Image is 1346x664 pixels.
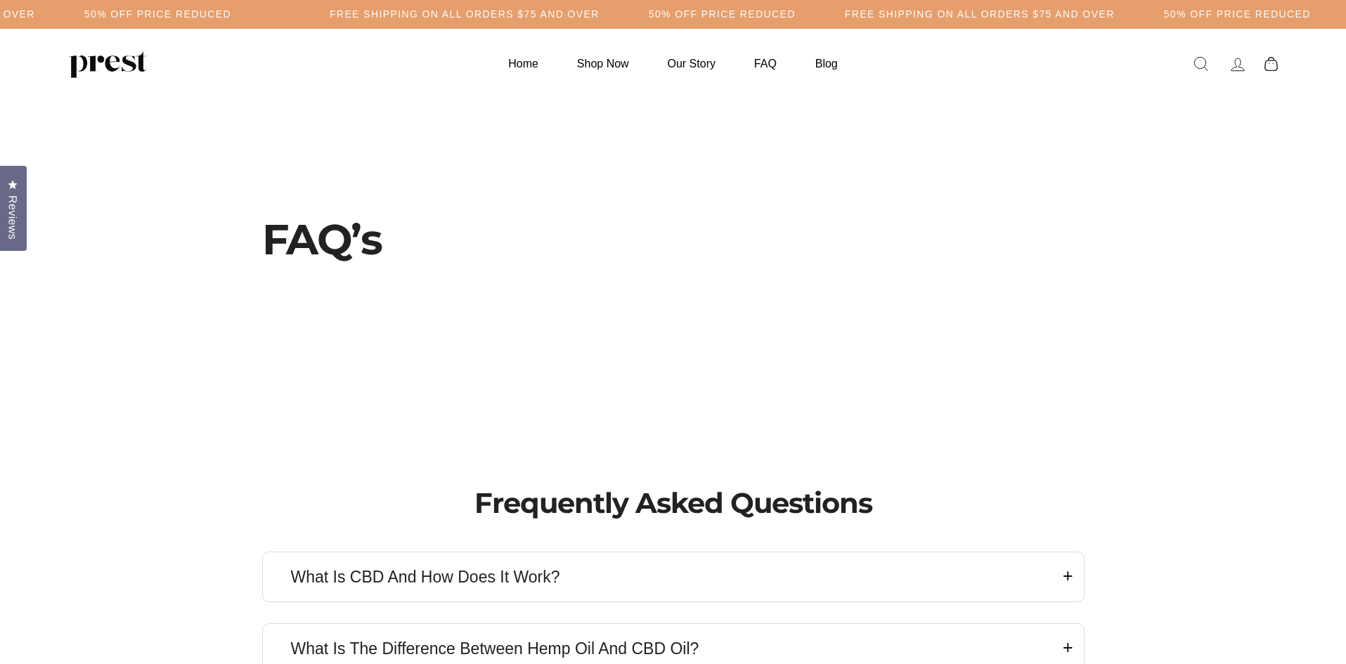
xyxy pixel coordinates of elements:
ul: Primary [491,50,855,77]
a: Blog [798,50,855,77]
h5: 50% OFF PRICE REDUCED [649,8,796,20]
h2: Frequently Asked Questions [262,486,1085,521]
img: PREST ORGANICS [69,50,146,78]
a: FAQ [737,50,794,77]
span: Reviews [4,195,22,240]
a: Our Story [650,50,733,77]
a: Shop Now [559,50,647,77]
p: FAQ’s [262,211,529,268]
h4: What Is the Difference Between Hemp Oil and CBD Oil? [291,638,1056,659]
h5: 50% OFF PRICE REDUCED [84,8,231,20]
a: Home [491,50,556,77]
h5: Free Shipping on all orders $75 and over [845,8,1115,20]
h5: Free Shipping on all orders $75 and over [330,8,600,20]
h5: 50% OFF PRICE REDUCED [1164,8,1311,20]
h4: What Is CBD and How Does It Work? [291,566,1056,587]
